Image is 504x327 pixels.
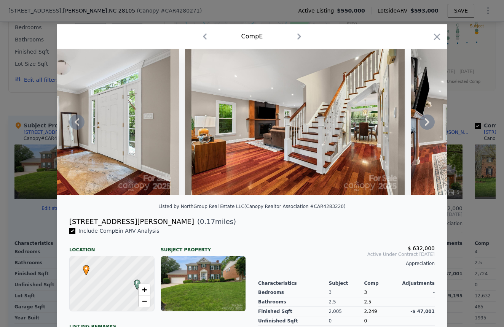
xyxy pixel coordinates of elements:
[364,309,377,314] span: 2,249
[194,216,236,227] span: ( miles)
[399,316,435,326] div: -
[161,241,246,253] div: Subject Property
[364,290,367,295] span: 3
[329,280,364,286] div: Subject
[399,288,435,297] div: -
[329,297,364,307] div: 2.5
[408,245,435,251] span: $ 632,000
[132,279,137,284] div: E
[142,296,147,306] span: −
[329,288,364,297] div: 3
[364,297,399,307] div: 2.5
[132,279,142,286] span: E
[364,280,399,286] div: Comp
[258,260,435,267] div: Appreciation
[258,307,329,316] div: Finished Sqft
[258,267,435,277] div: -
[81,263,91,274] span: •
[399,297,435,307] div: -
[329,316,364,326] div: 0
[329,307,364,316] div: 2,005
[81,265,86,270] div: •
[410,309,435,314] span: -$ 47,001
[142,285,147,294] span: +
[364,318,367,324] span: 0
[258,316,329,326] div: Unfinished Sqft
[258,288,329,297] div: Bedrooms
[139,284,150,295] a: Zoom in
[399,280,435,286] div: Adjustments
[241,32,263,41] div: Comp E
[158,204,345,209] div: Listed by NorthGroup Real Estate LLC (Canopy Realtor Association #CAR4283220)
[69,241,155,253] div: Location
[200,217,215,225] span: 0.17
[139,295,150,307] a: Zoom out
[75,228,163,234] span: Include Comp E in ARV Analysis
[185,49,404,195] img: Property Img
[258,297,329,307] div: Bathrooms
[258,251,435,257] span: Active Under Contract [DATE]
[258,280,329,286] div: Characteristics
[69,216,194,227] div: [STREET_ADDRESS][PERSON_NAME]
